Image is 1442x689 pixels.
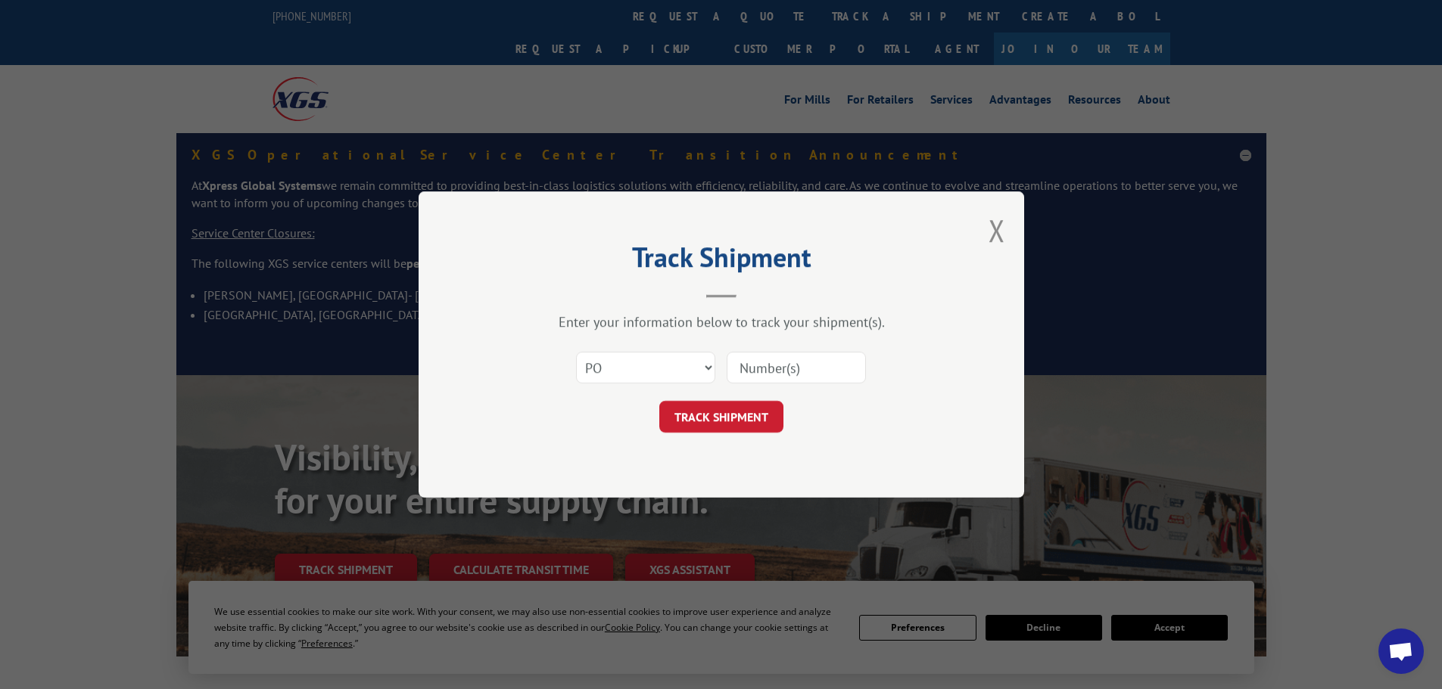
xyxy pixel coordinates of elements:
button: Close modal [989,210,1005,250]
input: Number(s) [727,352,866,383]
div: Enter your information below to track your shipment(s). [494,313,948,331]
a: Open chat [1378,628,1424,674]
button: TRACK SHIPMENT [659,401,783,433]
h2: Track Shipment [494,247,948,275]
